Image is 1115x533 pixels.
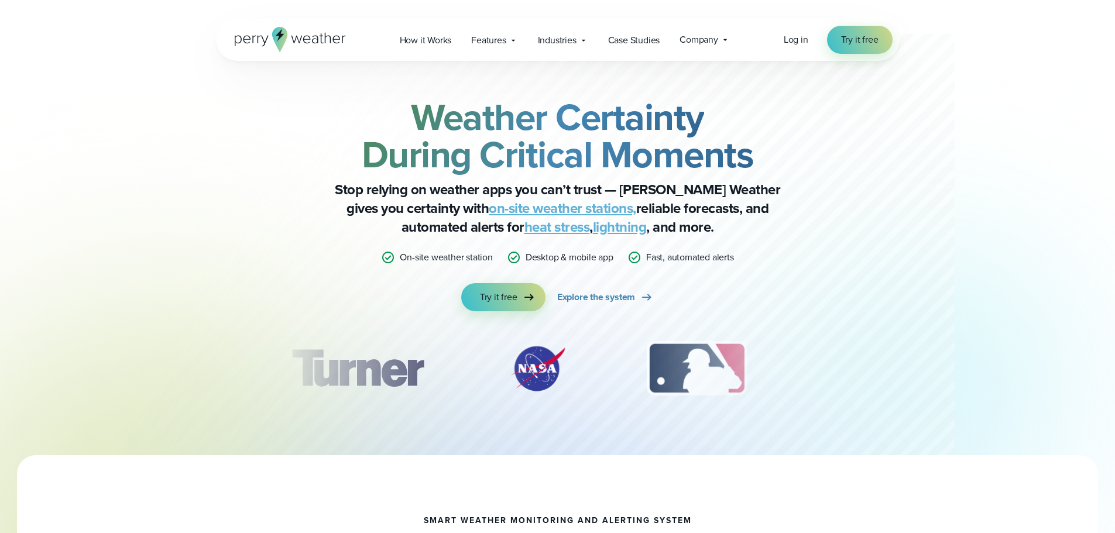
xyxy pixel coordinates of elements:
[471,33,506,47] span: Features
[461,283,546,311] a: Try it free
[362,90,754,182] strong: Weather Certainty During Critical Moments
[598,28,670,52] a: Case Studies
[646,250,734,264] p: Fast, automated alerts
[524,216,590,238] a: heat stress
[274,339,440,398] div: 1 of 12
[784,33,808,46] span: Log in
[680,33,718,47] span: Company
[424,516,692,525] h1: smart weather monitoring and alerting system
[608,33,660,47] span: Case Studies
[635,339,759,398] img: MLB.svg
[497,339,579,398] img: NASA.svg
[784,33,808,47] a: Log in
[815,339,908,398] div: 4 of 12
[324,180,792,236] p: Stop relying on weather apps you can’t trust — [PERSON_NAME] Weather gives you certainty with rel...
[557,283,654,311] a: Explore the system
[841,33,879,47] span: Try it free
[593,216,647,238] a: lightning
[815,339,908,398] img: PGA.svg
[635,339,759,398] div: 3 of 12
[274,339,440,398] img: Turner-Construction_1.svg
[538,33,577,47] span: Industries
[827,26,893,54] a: Try it free
[497,339,579,398] div: 2 of 12
[400,250,492,264] p: On-site weather station
[275,339,841,404] div: slideshow
[390,28,462,52] a: How it Works
[480,290,517,304] span: Try it free
[489,198,636,219] a: on-site weather stations,
[400,33,452,47] span: How it Works
[557,290,635,304] span: Explore the system
[526,250,613,264] p: Desktop & mobile app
